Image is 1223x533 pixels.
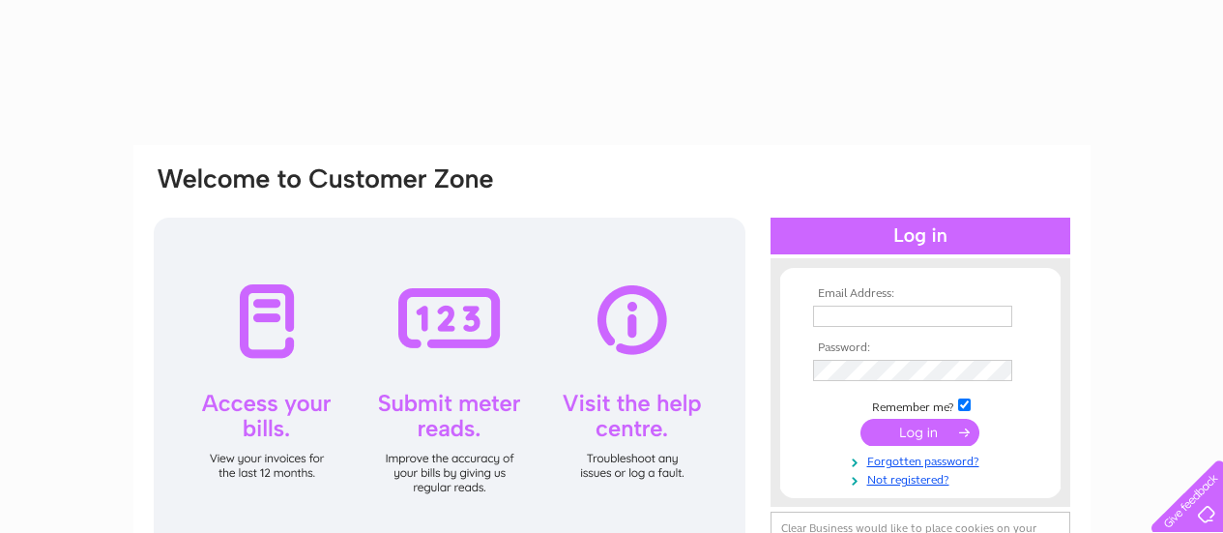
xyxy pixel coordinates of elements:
th: Email Address: [808,287,1033,301]
input: Submit [860,419,979,446]
th: Password: [808,341,1033,355]
a: Forgotten password? [813,451,1033,469]
td: Remember me? [808,396,1033,415]
a: Not registered? [813,469,1033,488]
